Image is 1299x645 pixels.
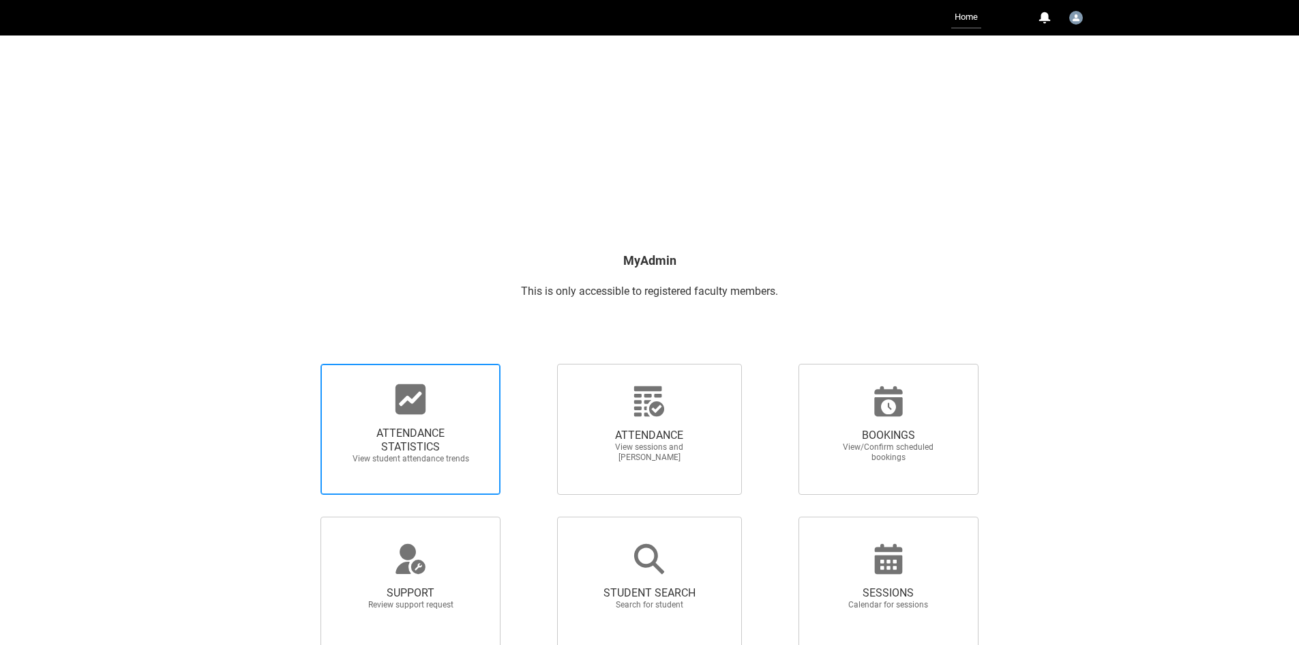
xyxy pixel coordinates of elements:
[224,251,1075,270] h2: MyAdmin
[350,427,471,454] span: ATTENDANCE STATISTICS
[828,442,949,463] span: View/Confirm scheduled bookings
[1069,11,1083,25] img: Alex.Aldrich
[521,285,778,298] span: This is only accessible to registered faculty members.
[589,429,709,442] span: ATTENDANCE
[828,586,949,600] span: SESSIONS
[589,600,709,610] span: Search for student
[1066,5,1086,27] button: User Profile Alex.Aldrich
[350,600,471,610] span: Review support request
[589,586,709,600] span: STUDENT SEARCH
[350,454,471,464] span: View student attendance trends
[350,586,471,600] span: SUPPORT
[589,442,709,463] span: View sessions and [PERSON_NAME]
[828,600,949,610] span: Calendar for sessions
[828,429,949,442] span: BOOKINGS
[951,7,981,29] a: Home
